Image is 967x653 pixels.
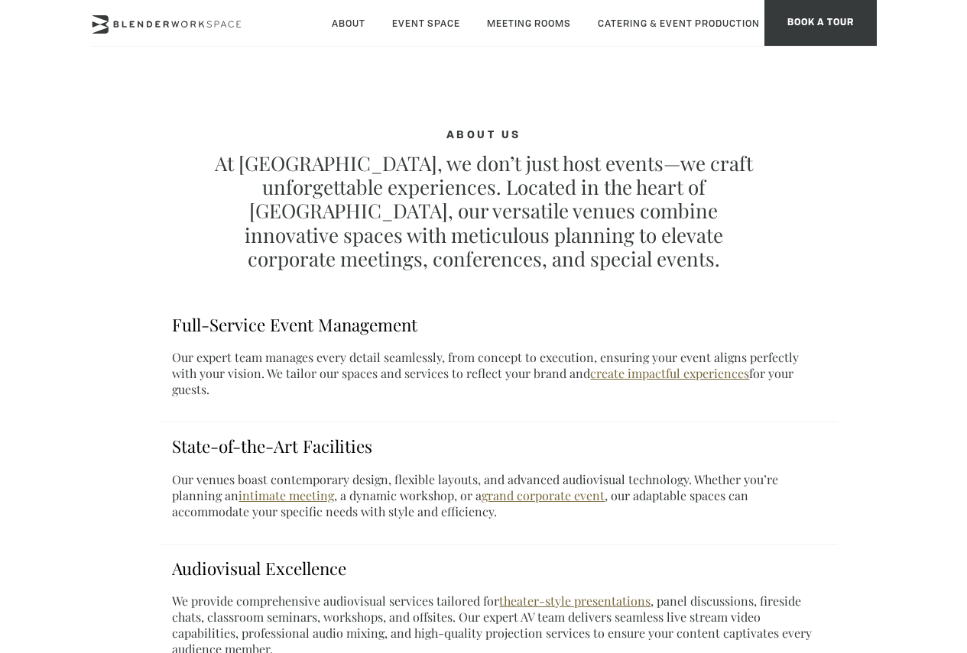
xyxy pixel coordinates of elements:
p: At [GEOGRAPHIC_DATA], we don’t just host events—we craft unforgettable experiences. Located in th... [206,151,761,270]
a: intimate meeting [239,487,334,503]
h3: Audiovisual Excellence [172,557,825,580]
a: theater-style presentations [499,593,651,609]
a: grand corporate event [482,487,605,503]
h4: About Us [206,128,761,142]
h3: Full-Service Event Management [172,313,825,337]
h3: State-of-the-Art Facilities [172,435,825,458]
p: Our expert team manages every detail seamlessly, from concept to execution, ensuring your event a... [172,349,825,397]
a: create impactful experiences [590,365,749,381]
p: Our venues boast contemporary design, flexible layouts, and advanced audiovisual technology. Whet... [172,471,825,519]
